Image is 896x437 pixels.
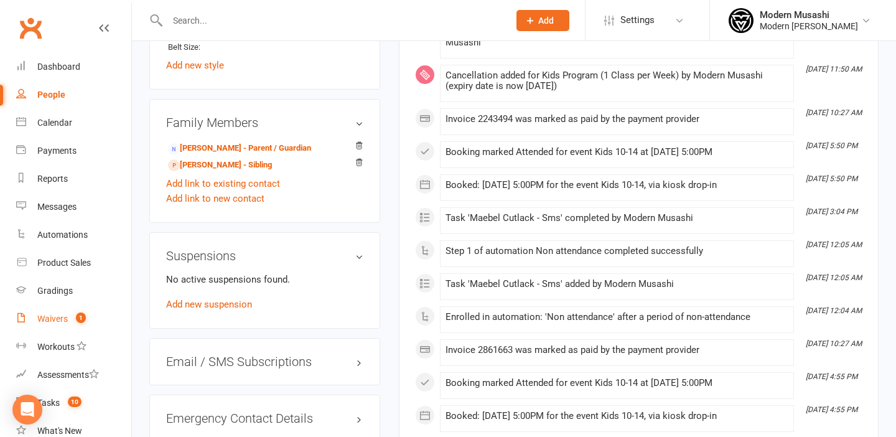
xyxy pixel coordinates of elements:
[806,65,862,73] i: [DATE] 11:50 AM
[166,249,363,263] h3: Suspensions
[164,12,500,29] input: Search...
[76,312,86,323] span: 1
[37,230,88,240] div: Automations
[446,411,788,421] div: Booked: [DATE] 5:00PM for the event Kids 10-14, via kiosk drop-in
[16,165,131,193] a: Reports
[446,114,788,125] div: Invoice 2243494 was marked as paid by the payment provider
[806,174,857,183] i: [DATE] 5:50 PM
[166,191,264,206] a: Add link to new contact
[16,305,131,333] a: Waivers 1
[15,12,46,44] a: Clubworx
[446,213,788,223] div: Task 'Maebel Cutlack - Sms' completed by Modern Musashi
[446,180,788,190] div: Booked: [DATE] 5:00PM for the event Kids 10-14, via kiosk drop-in
[37,426,82,436] div: What's New
[168,159,272,172] a: [PERSON_NAME] - Sibling
[68,397,82,407] span: 10
[806,372,857,381] i: [DATE] 4:55 PM
[446,246,788,256] div: Step 1 of automation Non attendance completed successfully
[168,142,311,155] a: [PERSON_NAME] - Parent / Guardian
[16,137,131,165] a: Payments
[166,299,252,310] a: Add new suspension
[37,118,72,128] div: Calendar
[166,272,363,287] p: No active suspensions found.
[166,60,224,71] a: Add new style
[37,398,60,408] div: Tasks
[806,141,857,150] i: [DATE] 5:50 PM
[620,6,655,34] span: Settings
[166,411,363,425] h3: Emergency Contact Details
[16,109,131,137] a: Calendar
[37,314,68,324] div: Waivers
[16,221,131,249] a: Automations
[806,240,862,249] i: [DATE] 12:05 AM
[806,207,857,216] i: [DATE] 3:04 PM
[729,8,754,33] img: thumb_image1750915221.png
[16,361,131,389] a: Assessments
[37,62,80,72] div: Dashboard
[37,174,68,184] div: Reports
[37,342,75,352] div: Workouts
[16,81,131,109] a: People
[806,405,857,414] i: [DATE] 4:55 PM
[16,249,131,277] a: Product Sales
[168,42,200,52] span: Belt Size:
[446,312,788,322] div: Enrolled in automation: 'Non attendance' after a period of non-attendance
[446,147,788,157] div: Booking marked Attended for event Kids 10-14 at [DATE] 5:00PM
[760,9,858,21] div: Modern Musashi
[446,378,788,388] div: Booking marked Attended for event Kids 10-14 at [DATE] 5:00PM
[37,146,77,156] div: Payments
[37,90,65,100] div: People
[446,279,788,289] div: Task 'Maebel Cutlack - Sms' added by Modern Musashi
[538,16,554,26] span: Add
[37,258,91,268] div: Product Sales
[37,202,77,212] div: Messages
[16,277,131,305] a: Gradings
[446,70,788,92] div: Cancellation added for Kids Program (1 Class per Week) by Modern Musashi (expiry date is now [DATE])
[806,108,862,117] i: [DATE] 10:27 AM
[16,333,131,361] a: Workouts
[16,53,131,81] a: Dashboard
[446,345,788,355] div: Invoice 2861663 was marked as paid by the payment provider
[166,355,363,369] h3: Email / SMS Subscriptions
[37,370,99,380] div: Assessments
[37,286,73,296] div: Gradings
[806,273,862,282] i: [DATE] 12:05 AM
[166,176,280,191] a: Add link to existing contact
[16,389,131,417] a: Tasks 10
[12,395,42,425] div: Open Intercom Messenger
[806,339,862,348] i: [DATE] 10:27 AM
[760,21,858,32] div: Modern [PERSON_NAME]
[166,116,363,129] h3: Family Members
[16,193,131,221] a: Messages
[806,306,862,315] i: [DATE] 12:04 AM
[516,10,569,31] button: Add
